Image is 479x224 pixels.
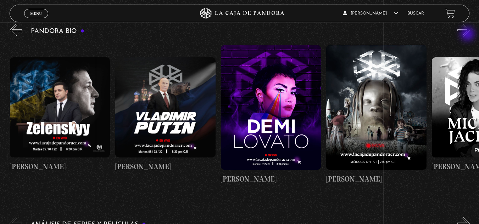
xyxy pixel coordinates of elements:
[115,161,216,172] h4: [PERSON_NAME]
[445,8,455,18] a: View your shopping cart
[28,17,44,22] span: Cerrar
[10,42,110,188] a: [PERSON_NAME]
[221,173,321,185] h4: [PERSON_NAME]
[407,11,424,16] a: Buscar
[115,42,216,188] a: [PERSON_NAME]
[457,24,470,36] button: Next
[326,173,427,185] h4: [PERSON_NAME]
[30,11,42,16] span: Menu
[10,161,110,172] h4: [PERSON_NAME]
[343,11,398,16] span: [PERSON_NAME]
[221,42,321,188] a: [PERSON_NAME]
[31,28,84,35] h3: Pandora Bio
[10,24,22,36] button: Previous
[326,42,427,188] a: [PERSON_NAME]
